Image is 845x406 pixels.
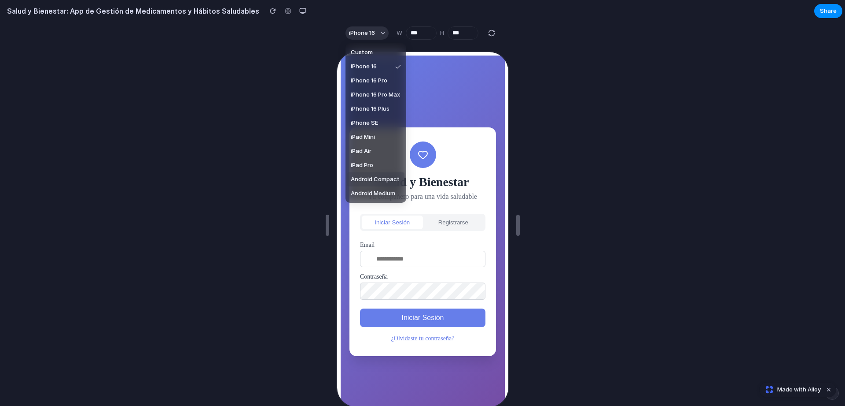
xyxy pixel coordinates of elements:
p: Tu compañero para una vida saludable [23,141,148,149]
span: iPhone SE [351,119,378,127]
span: Custom [351,48,373,57]
span: iPhone 16 Pro [351,76,387,85]
span: iPad Pro [351,161,373,170]
h1: Salud y Bienestar [23,123,148,137]
a: ¿Olvidaste tu contraseña? [54,283,118,290]
button: Iniciar Sesión [25,164,86,177]
span: iPad Mini [351,133,375,142]
label: Contraseña [23,221,148,228]
button: Registrarse [86,164,147,177]
span: iPhone 16 [351,62,377,71]
label: Email [23,190,148,197]
span: iPhone 16 Pro Max [351,90,400,99]
span: iPhone 16 Plus [351,104,389,113]
span: Android Medium [351,189,395,198]
span: iPad Air [351,147,371,156]
button: Iniciar Sesión [23,257,148,275]
span: Android Compact [351,175,400,184]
